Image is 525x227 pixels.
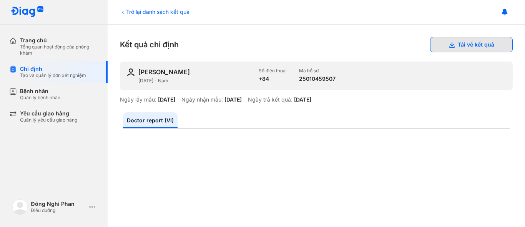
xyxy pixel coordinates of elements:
div: Yêu cầu giao hàng [20,110,77,117]
div: 25010459507 [299,75,336,82]
div: Mã hồ sơ [299,68,336,74]
div: [DATE] [294,96,311,103]
div: Tạo và quản lý đơn xét nghiệm [20,72,86,78]
div: Đông Nghi Phan [31,200,86,207]
div: [DATE] - Nam [138,78,253,84]
div: Kết quả chỉ định [120,37,513,52]
img: logo [12,199,28,215]
div: Điều dưỡng [31,207,86,214]
div: +84 [259,75,287,82]
div: Quản lý bệnh nhân [20,95,60,101]
div: Ngày lấy mẫu: [120,96,156,103]
div: Tổng quan hoạt động của phòng khám [20,44,98,56]
div: [DATE] [158,96,175,103]
div: [DATE] [224,96,242,103]
div: Số điện thoại [259,68,287,74]
img: user-icon [126,68,135,77]
div: Chỉ định [20,65,86,72]
div: Ngày trả kết quả: [248,96,292,103]
div: Trang chủ [20,37,98,44]
div: Ngày nhận mẫu: [181,96,223,103]
div: Bệnh nhân [20,88,60,95]
a: Doctor report (VI) [123,112,178,128]
div: Trở lại danh sách kết quả [120,8,189,16]
img: logo [11,6,44,18]
button: Tải về kết quả [430,37,513,52]
div: [PERSON_NAME] [138,68,190,76]
div: Quản lý yêu cầu giao hàng [20,117,77,123]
